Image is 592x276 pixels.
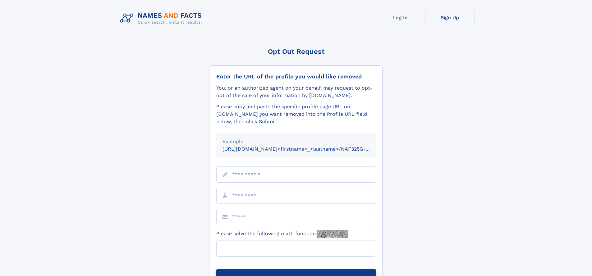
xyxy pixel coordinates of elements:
[117,10,207,27] img: Logo Names and Facts
[216,84,376,99] div: You, or an authorized agent on your behalf, may request to opt-out of the sale of your informatio...
[375,10,425,25] a: Log In
[223,138,370,145] div: Example:
[425,10,475,25] a: Sign Up
[216,230,348,238] label: Please solve the following math function:
[210,48,383,55] div: Opt Out Request
[216,103,376,125] div: Please copy and paste the specific profile page URL on [DOMAIN_NAME] you want removed into the Pr...
[216,73,376,80] div: Enter the URL of the profile you would like removed
[223,146,388,152] small: [URL][DOMAIN_NAME]<firstname>_<lastname>/NAF325G-xxxxxxxx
